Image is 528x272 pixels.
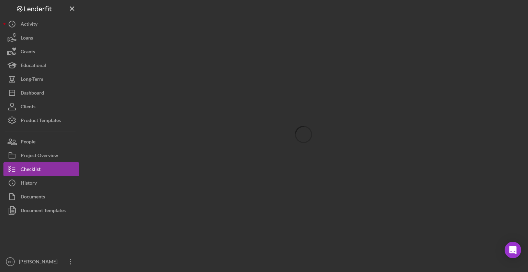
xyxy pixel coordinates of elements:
[3,176,79,190] button: History
[21,113,61,129] div: Product Templates
[3,86,79,100] button: Dashboard
[21,176,37,192] div: History
[21,135,35,150] div: People
[21,72,43,88] div: Long-Term
[21,45,35,60] div: Grants
[21,204,66,219] div: Document Templates
[17,255,62,270] div: [PERSON_NAME]
[3,113,79,127] button: Product Templates
[21,149,58,164] div: Project Overview
[3,149,79,162] button: Project Overview
[3,162,79,176] button: Checklist
[21,100,35,115] div: Clients
[21,86,44,101] div: Dashboard
[21,58,46,74] div: Educational
[3,135,79,149] button: People
[3,58,79,72] button: Educational
[3,204,79,217] button: Document Templates
[3,17,79,31] button: Activity
[3,255,79,269] button: BD[PERSON_NAME]
[3,72,79,86] button: Long-Term
[21,162,41,178] div: Checklist
[21,31,33,46] div: Loans
[21,17,37,33] div: Activity
[3,45,79,58] button: Grants
[505,242,521,258] div: Open Intercom Messenger
[3,190,79,204] button: Documents
[21,190,45,205] div: Documents
[3,31,79,45] button: Loans
[3,100,79,113] button: Clients
[8,260,12,264] text: BD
